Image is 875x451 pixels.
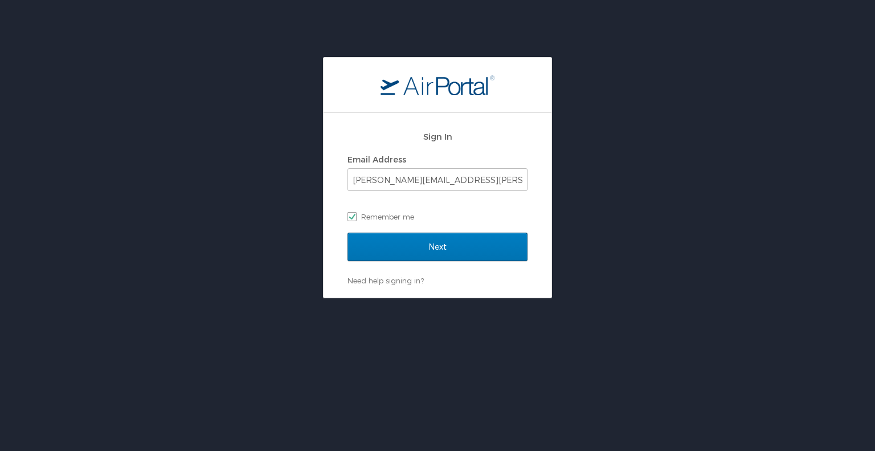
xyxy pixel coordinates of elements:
[347,276,424,285] a: Need help signing in?
[347,155,406,164] label: Email Address
[347,233,528,261] input: Next
[347,130,528,143] h2: Sign In
[381,75,494,95] img: logo
[347,208,528,225] label: Remember me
